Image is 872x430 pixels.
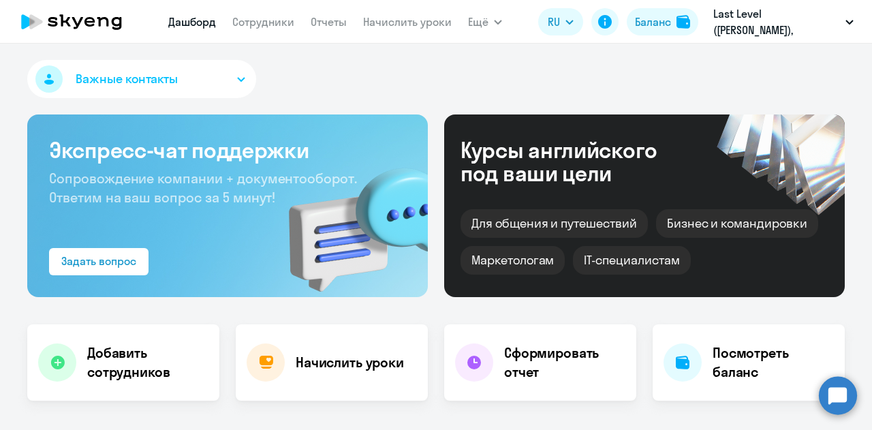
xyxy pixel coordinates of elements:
[468,14,488,30] span: Ещё
[461,209,648,238] div: Для общения и путешествий
[269,144,428,297] img: bg-img
[61,253,136,269] div: Задать вопрос
[713,343,834,382] h4: Посмотреть баланс
[706,5,860,38] button: Last Level ([PERSON_NAME]), [PERSON_NAME] СИ, ООО
[232,15,294,29] a: Сотрудники
[656,209,818,238] div: Бизнес и командировки
[168,15,216,29] a: Дашборд
[87,343,208,382] h4: Добавить сотрудников
[676,15,690,29] img: balance
[27,60,256,98] button: Важные контакты
[49,136,406,164] h3: Экспресс-чат поддержки
[573,246,690,275] div: IT-специалистам
[76,70,178,88] span: Важные контакты
[713,5,840,38] p: Last Level ([PERSON_NAME]), [PERSON_NAME] СИ, ООО
[461,138,694,185] div: Курсы английского под ваши цели
[538,8,583,35] button: RU
[627,8,698,35] button: Балансbalance
[635,14,671,30] div: Баланс
[49,170,357,206] span: Сопровождение компании + документооборот. Ответим на ваш вопрос за 5 минут!
[296,353,404,372] h4: Начислить уроки
[548,14,560,30] span: RU
[504,343,625,382] h4: Сформировать отчет
[461,246,565,275] div: Маркетологам
[49,248,149,275] button: Задать вопрос
[363,15,452,29] a: Начислить уроки
[311,15,347,29] a: Отчеты
[468,8,502,35] button: Ещё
